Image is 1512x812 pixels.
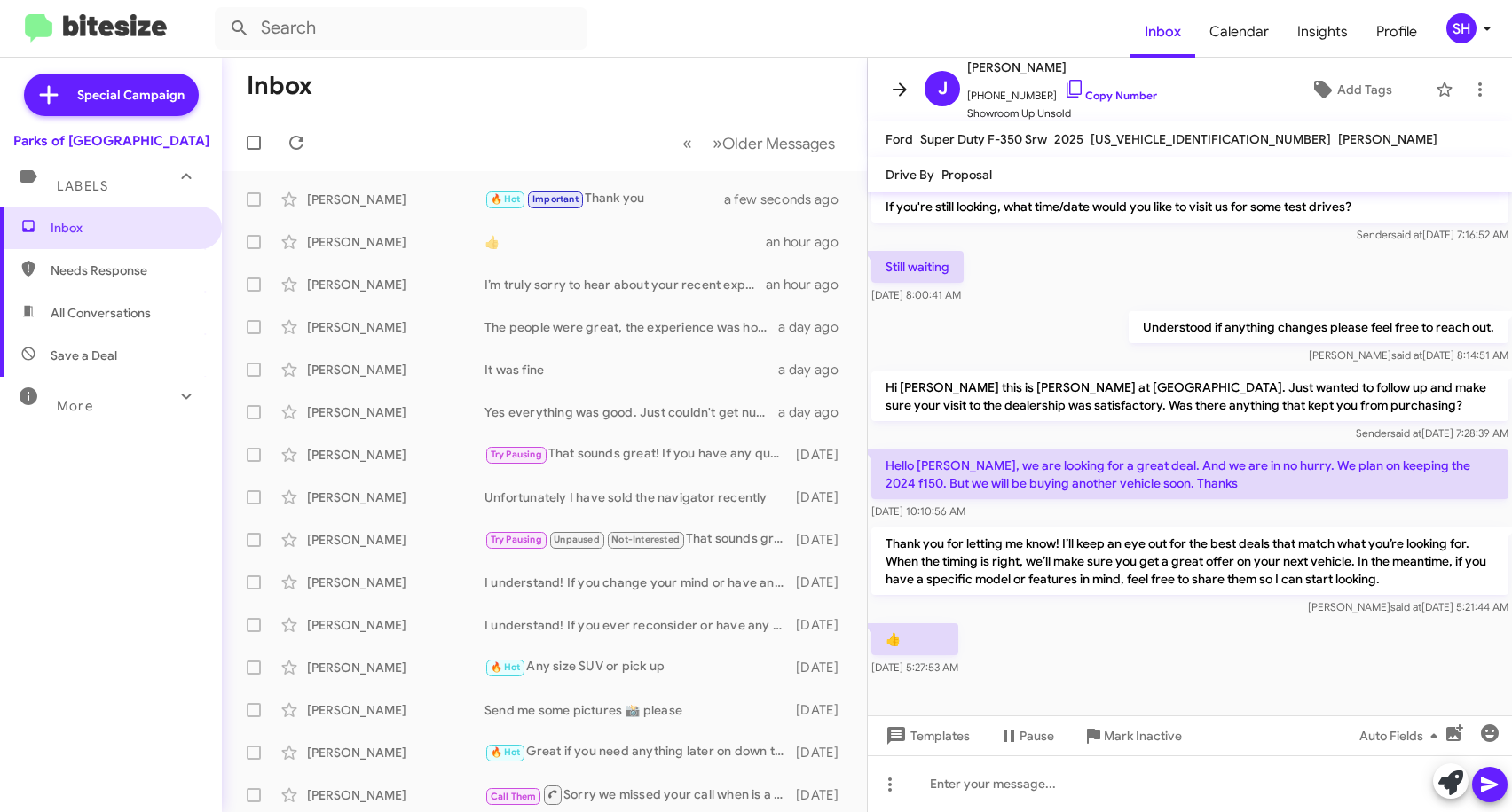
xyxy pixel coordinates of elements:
button: Next [702,125,846,161]
span: Labels [57,178,108,194]
span: Inbox [51,219,201,237]
span: Try Pausing [491,534,542,545]
div: Parks of [GEOGRAPHIC_DATA] [13,132,209,150]
p: Hi [PERSON_NAME] this is [PERSON_NAME] at [GEOGRAPHIC_DATA]. Just wanted to follow up and make su... [871,371,1508,421]
span: Important [532,193,579,205]
span: J [938,74,948,103]
span: Older Messages [722,134,835,153]
span: Mark Inactive [1104,720,1182,752]
div: 👍 [484,233,766,251]
div: Unfortunately I have sold the navigator recently [484,488,793,506]
span: Templates [882,720,970,752]
span: Drive By [886,167,934,183]
span: All Conversations [51,304,151,322]
nav: Page navigation example [673,125,846,161]
span: Save a Deal [51,347,117,364]
button: Add Tags [1274,74,1427,105]
span: Add Tags [1337,74,1392,105]
div: a few seconds ago [746,191,853,208]
p: Understood if anything changes please feel free to reach out. [1129,311,1508,343]
div: [PERSON_NAME] [307,616,484,634]
p: Hello [PERSON_NAME], we are looking for a great deal. And we are in no hurry. We plan on keeping ... [871,449,1508,499]
div: That sounds great! Let me know when you're back, and we can schedule a time to discuss your vehic... [484,529,793,550]
div: a day ago [778,361,853,379]
div: [PERSON_NAME] [307,361,484,379]
button: Auto Fields [1345,720,1459,752]
div: That sounds great! If you have any questions or decide to move forward, feel free to reach out. W... [484,444,793,465]
div: [DATE] [793,659,853,676]
span: Showroom Up Unsold [967,105,1157,122]
div: I understand! If you change your mind or have any questions, feel free to reach out. Have a great... [484,574,793,591]
span: Needs Response [51,262,201,279]
div: The people were great, the experience was horrible though. Many miscommunications and inaccurate ... [484,318,778,336]
span: Proposal [941,167,992,183]
a: Copy Number [1064,89,1157,102]
span: Super Duty F-350 Srw [920,131,1047,147]
span: Insights [1283,6,1362,58]
span: 2025 [1054,131,1083,147]
p: 👍 [871,623,958,655]
div: I’m truly sorry to hear about your recent experience. That’s not the level of service we strive t... [484,276,766,293]
span: Auto Fields [1359,720,1445,752]
button: Templates [868,720,984,752]
div: I understand! If you ever reconsider or have any questions, feel free to reach out. We'd be happy... [484,616,793,634]
a: Calendar [1195,6,1283,58]
span: [PERSON_NAME] [967,57,1157,78]
div: [PERSON_NAME] [307,318,484,336]
span: said at [1390,600,1421,613]
div: [PERSON_NAME] [307,488,484,506]
div: [PERSON_NAME] [307,403,484,421]
span: Special Campaign [77,86,185,104]
div: [DATE] [793,701,853,719]
div: an hour ago [766,233,853,251]
button: SH [1431,13,1492,43]
div: a day ago [778,403,853,421]
span: Unpaused [554,534,600,545]
div: [DATE] [793,574,853,591]
span: More [57,398,93,414]
div: [PERSON_NAME] [307,744,484,761]
div: Great if you need anything later on down the road don't hesitate to reach out. [484,742,793,762]
input: Search [215,7,587,50]
span: [PERSON_NAME] [DATE] 5:21:44 AM [1308,600,1508,613]
div: Send me some pictures 📸 please [484,701,793,719]
div: Any size SUV or pick up [484,657,793,677]
span: [PERSON_NAME] [1338,131,1437,147]
span: Ford [886,131,913,147]
div: It was fine [484,361,778,379]
span: Sender [DATE] 7:28:39 AM [1356,426,1508,440]
div: [DATE] [793,446,853,464]
a: Inbox [1130,6,1195,58]
div: SH [1446,13,1477,43]
span: [PHONE_NUMBER] [967,78,1157,105]
div: [DATE] [793,531,853,549]
div: [PERSON_NAME] [307,446,484,464]
span: Pause [1020,720,1054,752]
span: [DATE] 10:10:56 AM [871,504,965,518]
span: Not-Interested [611,534,680,545]
a: Profile [1362,6,1431,58]
span: Try Pausing [491,449,542,460]
span: 🔥 Hot [491,661,521,673]
span: said at [1391,228,1422,241]
div: Sorry we missed your call when is a good time to reach back out? [484,784,793,806]
h1: Inbox [247,72,312,100]
span: « [682,132,692,154]
span: [US_VEHICLE_IDENTIFICATION_NUMBER] [1091,131,1331,147]
span: Call Them [491,791,537,802]
div: [DATE] [793,786,853,804]
p: Thank you for letting me know! I’ll keep an eye out for the best deals that match what you’re loo... [871,527,1508,595]
a: Special Campaign [24,74,199,116]
span: [DATE] 8:00:41 AM [871,288,961,301]
button: Pause [984,720,1068,752]
span: 🔥 Hot [491,193,521,205]
div: an hour ago [766,276,853,293]
button: Mark Inactive [1068,720,1196,752]
div: [PERSON_NAME] [307,574,484,591]
div: a day ago [778,318,853,336]
div: [PERSON_NAME] [307,701,484,719]
span: said at [1391,348,1422,362]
